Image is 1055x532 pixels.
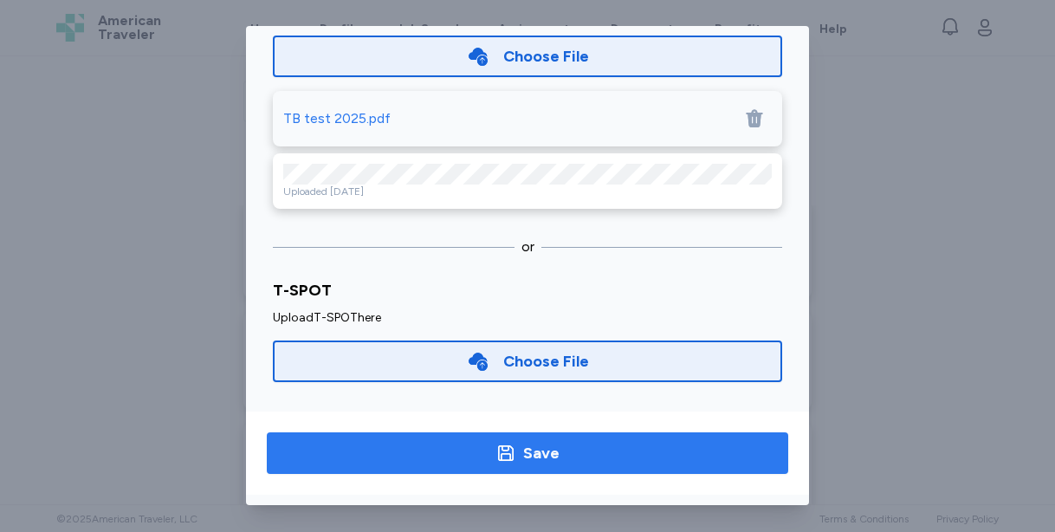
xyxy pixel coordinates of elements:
[283,108,391,129] div: TB test 2025.pdf
[273,278,782,302] div: T-SPOT
[283,185,772,198] div: Uploaded [DATE]
[503,44,589,68] div: Choose File
[273,309,782,327] div: Upload T-SPOT here
[503,349,589,373] div: Choose File
[523,441,560,465] div: Save
[521,237,534,257] div: or
[267,432,788,474] button: Save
